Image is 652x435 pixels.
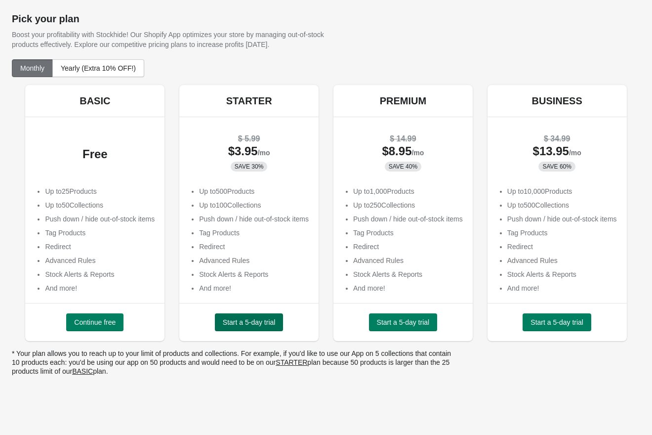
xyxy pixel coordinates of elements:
[507,214,617,224] li: Push down / hide out-of-stock items
[189,134,309,144] div: $ 5.99
[235,163,263,171] span: SAVE 30%
[199,186,309,196] p: Up to 500 Products
[215,313,284,331] button: Start a 5-day trial
[199,256,309,265] li: Advanced Rules
[507,269,617,279] li: Stock Alerts & Reports
[507,228,617,238] li: Tag Products
[74,318,116,326] span: Continue free
[199,242,309,252] li: Redirect
[377,318,430,326] span: Start a 5-day trial
[45,228,155,238] li: Tag Products
[353,283,463,293] li: And more!
[223,318,276,326] span: Start a 5-day trial
[52,59,144,77] button: Yearly (Extra 10% OFF!)
[497,146,617,158] div: $ 13.95
[353,186,463,196] p: Up to 1,000 Products
[45,269,155,279] li: Stock Alerts & Reports
[61,64,136,72] span: Yearly (Extra 10% OFF!)
[369,313,438,331] button: Start a 5-day trial
[530,318,583,326] span: Start a 5-day trial
[353,228,463,238] li: Tag Products
[353,256,463,265] li: Advanced Rules
[353,200,463,210] p: Up to 250 Collections
[199,269,309,279] li: Stock Alerts & Reports
[45,214,155,224] li: Push down / hide out-of-stock items
[532,95,582,107] h5: BUSINESS
[507,242,617,252] li: Redirect
[199,200,309,210] p: Up to 100 Collections
[353,269,463,279] li: Stock Alerts & Reports
[353,242,463,252] li: Redirect
[389,163,417,171] span: SAVE 40%
[12,59,53,77] button: Monthly
[20,64,44,72] span: Monthly
[569,149,581,157] span: /mo
[353,214,463,224] li: Push down / hide out-of-stock items
[276,358,307,366] ins: STARTER
[35,149,155,159] div: Free
[66,313,123,331] button: Continue free
[199,214,309,224] li: Push down / hide out-of-stock items
[523,313,591,331] button: Start a 5-day trial
[199,283,309,293] li: And more!
[45,186,155,196] p: Up to 25 Products
[343,146,463,158] div: $ 8.95
[343,134,463,144] div: $ 14.99
[507,186,617,196] p: Up to 10,000 Products
[411,149,424,157] span: /mo
[258,149,270,157] span: /mo
[507,256,617,265] li: Advanced Rules
[542,163,571,171] span: SAVE 60%
[45,200,155,210] p: Up to 50 Collections
[45,256,155,265] li: Advanced Rules
[45,283,155,293] li: And more!
[72,367,93,375] ins: BASIC
[507,283,617,293] li: And more!
[380,95,426,107] h5: PREMIUM
[12,349,456,376] p: * Your plan allows you to reach up to your limit of products and collections. For example, if you...
[199,228,309,238] li: Tag Products
[226,95,272,107] h5: STARTER
[507,200,617,210] p: Up to 500 Collections
[45,242,155,252] li: Redirect
[189,146,309,158] div: $ 3.95
[12,13,640,25] h1: Pick your plan
[12,30,351,49] p: Boost your profitability with Stockhide! Our Shopify App optimizes your store by managing out-of-...
[497,134,617,144] div: $ 34.99
[80,95,110,107] h5: BASIC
